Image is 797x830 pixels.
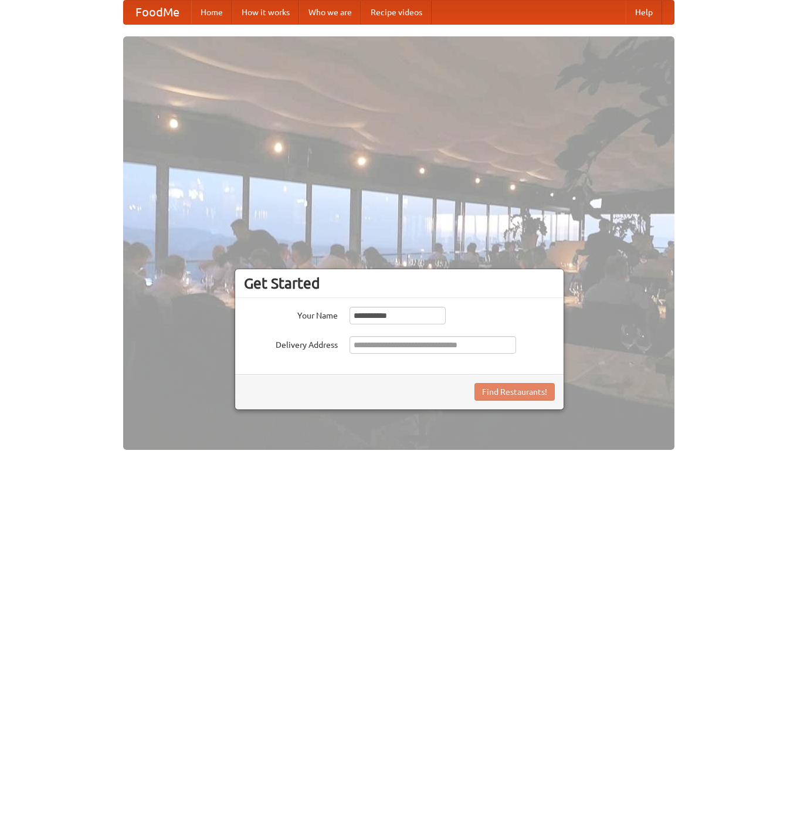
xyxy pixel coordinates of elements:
[232,1,299,24] a: How it works
[299,1,361,24] a: Who we are
[474,383,555,401] button: Find Restaurants!
[244,336,338,351] label: Delivery Address
[361,1,432,24] a: Recipe videos
[124,1,191,24] a: FoodMe
[191,1,232,24] a: Home
[244,307,338,321] label: Your Name
[626,1,662,24] a: Help
[244,275,555,292] h3: Get Started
